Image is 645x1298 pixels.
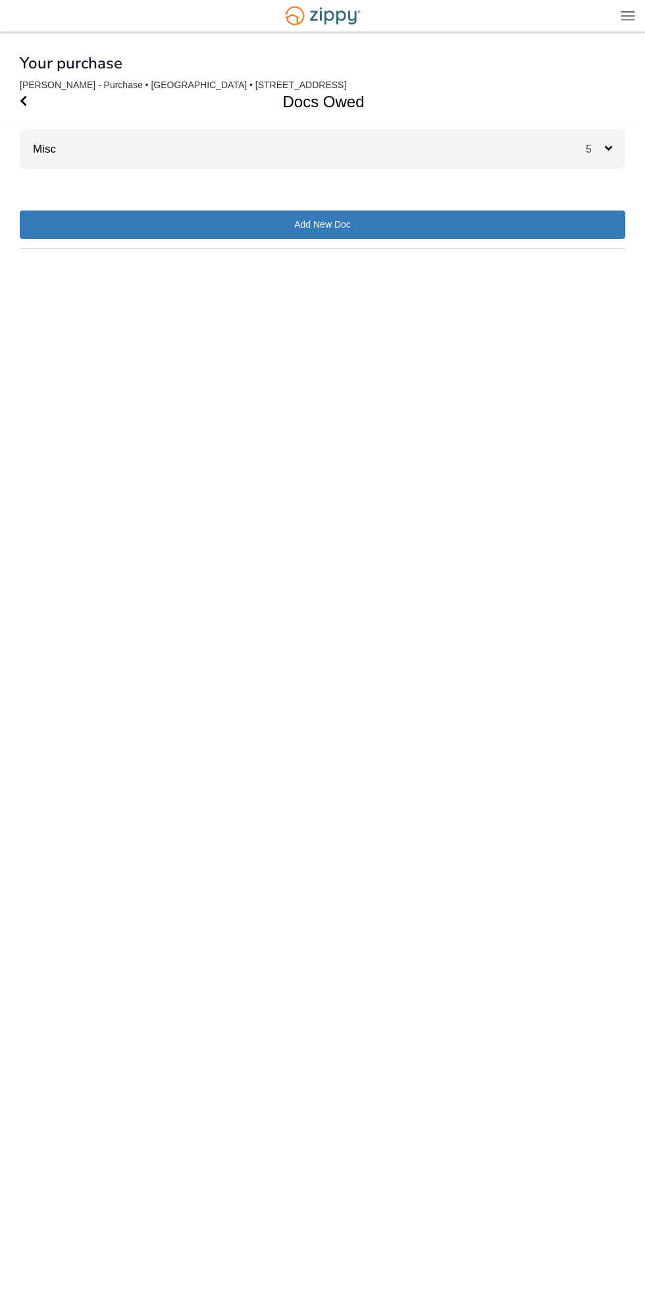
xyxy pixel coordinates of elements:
h1: Docs Owed [10,82,620,122]
div: [PERSON_NAME] - Purchase • [GEOGRAPHIC_DATA] • [STREET_ADDRESS] [20,80,625,91]
h1: Your purchase [20,55,122,72]
img: Mobile Dropdown Menu [621,11,635,20]
a: Go Back [20,82,27,122]
a: Misc [20,143,56,155]
span: 5 [586,143,605,155]
a: Add New Doc [20,211,625,239]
